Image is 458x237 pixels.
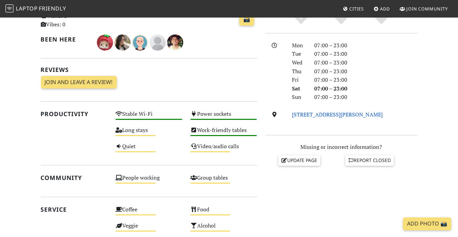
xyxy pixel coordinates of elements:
[310,67,422,76] div: 07:00 – 23:00
[41,174,108,181] h2: Community
[186,109,261,125] div: Power sockets
[5,4,14,12] img: LaptopFriendly
[111,205,186,221] div: Coffee
[288,76,310,84] div: Fri
[41,206,108,213] h2: Service
[41,110,108,117] h2: Productivity
[186,173,261,189] div: Group tables
[380,6,390,12] span: Add
[150,34,166,51] img: blank-535327c66bd565773addf3077783bbfce4b00ec00e9fd257753287c682c7fa38.png
[16,5,38,12] span: Laptop
[186,205,261,221] div: Food
[265,143,417,152] p: Missing or incorrect information?
[292,111,383,118] a: [STREET_ADDRESS][PERSON_NAME]
[132,38,150,46] span: Adam Glinglin
[5,3,66,15] a: LaptopFriendly LaptopFriendly
[39,5,66,12] span: Friendly
[114,38,132,46] span: Emaan
[345,155,394,165] a: Report closed
[310,76,422,84] div: 07:00 – 23:00
[41,36,89,43] h2: Been here
[111,141,186,158] div: Quiet
[186,221,261,237] div: Alcohol
[310,50,422,58] div: 07:00 – 23:00
[288,84,310,93] div: Sat
[371,3,393,15] a: Add
[111,125,186,141] div: Long stays
[132,34,148,51] img: 4398-adam.jpg
[288,67,310,76] div: Thu
[97,34,113,51] img: 5791-oceane.jpg
[111,221,186,237] div: Veggie
[41,12,108,29] p: Visits: 2 Vibes: 0
[97,38,114,46] span: Océane Munoz
[310,41,422,50] div: 07:00 – 23:00
[41,66,257,73] h2: Reviews
[288,58,310,67] div: Wed
[111,173,186,189] div: People working
[278,155,320,165] a: Update page
[186,125,261,141] div: Work-friendly tables
[288,93,310,102] div: Sun
[288,50,310,58] div: Tue
[167,34,183,51] img: 1314-omar.jpg
[310,58,422,67] div: 07:00 – 23:00
[406,6,448,12] span: Join Community
[111,109,186,125] div: Stable Wi-Fi
[310,93,422,102] div: 07:00 – 23:00
[350,6,364,12] span: Cities
[167,38,183,46] span: Omar Lucas
[150,38,167,46] span: Luciano Sousa
[186,141,261,158] div: Video/audio calls
[288,41,310,50] div: Mon
[41,76,117,89] a: Join and leave a review!
[397,3,451,15] a: Join Community
[239,13,254,26] a: 📸
[340,3,367,15] a: Cities
[310,84,422,93] div: 07:00 – 23:00
[114,34,131,51] img: 4534-emaan.jpg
